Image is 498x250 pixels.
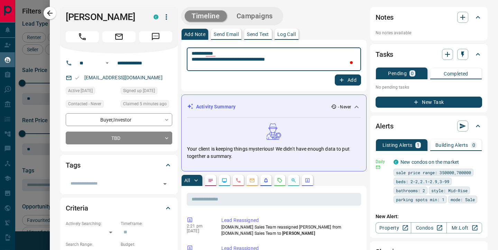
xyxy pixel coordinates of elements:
button: New Task [376,97,482,108]
div: Fri Oct 10 2025 [66,87,117,97]
p: New Alert: [376,213,482,220]
svg: Opportunities [291,178,296,183]
textarea: To enrich screen reader interactions, please activate Accessibility in Grammarly extension settings [192,51,356,68]
span: Message [139,31,172,42]
p: [DATE] [187,229,211,233]
p: Log Call [277,32,296,37]
p: 0 [472,143,475,148]
p: Actively Searching: [66,221,117,227]
a: Condos [411,222,446,233]
div: Tue Oct 14 2025 [121,100,172,110]
span: sale price range: 350000,700000 [396,169,471,176]
div: Activity Summary- Never [187,100,361,113]
svg: Calls [236,178,241,183]
span: Email [102,31,136,42]
svg: Email Valid [75,75,80,80]
p: Lead Reassigned [221,217,358,224]
p: Send Text [247,32,269,37]
div: Alerts [376,118,482,134]
p: - Never [338,104,351,110]
button: Campaigns [230,10,280,22]
span: Active [DATE] [68,87,93,94]
p: All [184,178,190,183]
p: Daily [376,159,389,165]
p: Activity Summary [196,103,236,110]
svg: Notes [208,178,213,183]
svg: Agent Actions [305,178,310,183]
button: Open [160,179,170,189]
span: parking spots min: 1 [396,196,444,203]
div: TBD [66,132,172,144]
svg: Requests [277,178,283,183]
p: Search Range: [66,241,117,248]
p: Listing Alerts [382,143,413,148]
p: No pending tasks [376,82,482,92]
p: 2:21 pm [187,224,211,229]
div: Criteria [66,200,172,216]
span: [PERSON_NAME] [282,231,315,236]
button: Timeline [185,10,227,22]
a: Property [376,222,411,233]
a: New condos on the market [400,159,459,165]
span: Contacted - Never [68,100,101,107]
h2: Alerts [376,120,394,132]
div: condos.ca [394,160,398,164]
p: Timeframe: [121,221,172,227]
h2: Tags [66,160,80,171]
span: Claimed 5 minutes ago [123,100,167,107]
svg: Emails [249,178,255,183]
div: condos.ca [154,15,158,19]
button: Add [335,74,361,86]
svg: Lead Browsing Activity [222,178,227,183]
span: style: Mid-Rise [431,187,468,194]
p: 0 [411,71,414,76]
h2: Tasks [376,49,393,60]
div: Buyer , Investor [66,113,172,126]
p: Your client is keeping things mysterious! We didn't have enough data to put together a summary. [187,145,361,160]
a: Mr.Loft [446,222,482,233]
span: bathrooms: 2 [396,187,425,194]
p: Completed [444,71,468,76]
h1: [PERSON_NAME] [66,11,143,23]
div: Notes [376,9,482,26]
h2: Criteria [66,203,88,214]
p: Add Note [184,32,205,37]
div: Tue Feb 19 2019 [121,87,172,97]
p: 1 [417,143,419,148]
p: Send Email [214,32,239,37]
span: beds: 2-2,2.1-2.9,3-99 [396,178,449,185]
svg: Listing Alerts [263,178,269,183]
p: Pending [388,71,407,76]
p: No notes available [376,30,482,36]
span: Signed up [DATE] [123,87,155,94]
svg: Email [376,165,380,170]
p: [DOMAIN_NAME] Sales Team reassigned [PERSON_NAME] from [DOMAIN_NAME] Sales Team to [221,224,358,236]
div: Tasks [376,46,482,63]
span: Call [66,31,99,42]
a: [EMAIL_ADDRESS][DOMAIN_NAME] [84,75,163,80]
h2: Notes [376,12,394,23]
button: Open [103,59,111,67]
p: Building Alerts [435,143,468,148]
p: Budget: [121,241,172,248]
span: mode: Sale [451,196,475,203]
div: Tags [66,157,172,173]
